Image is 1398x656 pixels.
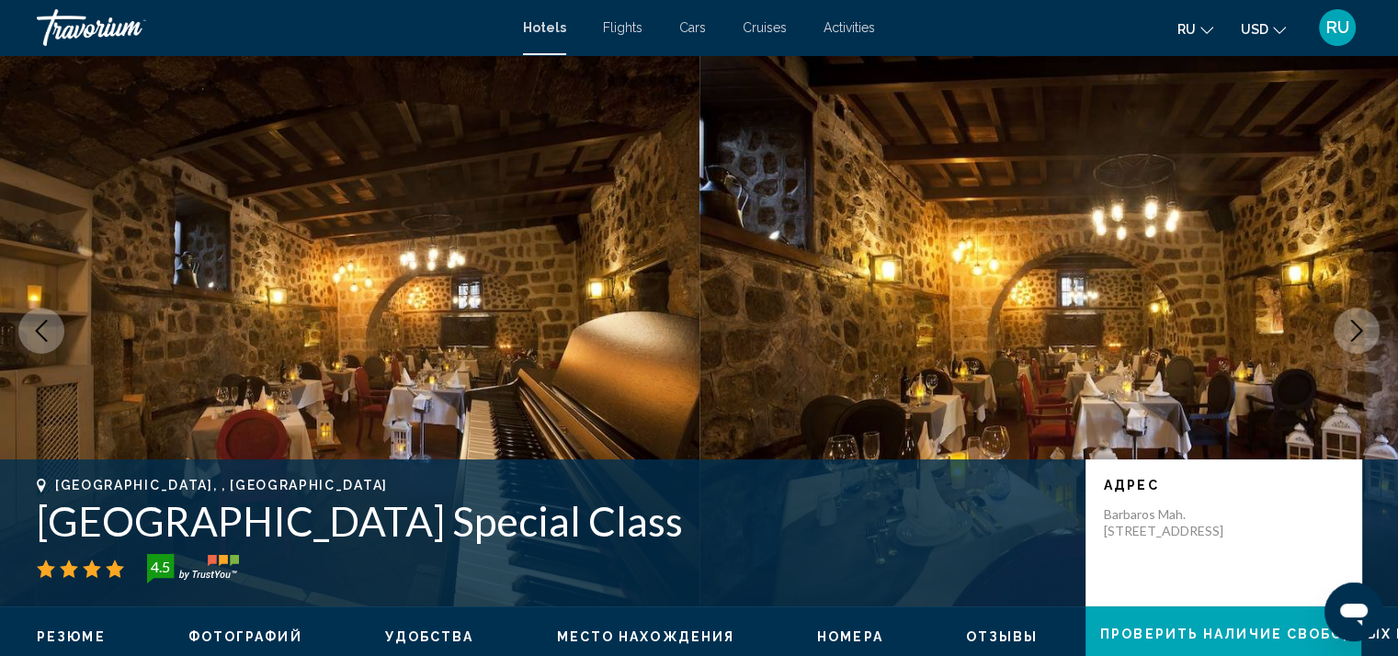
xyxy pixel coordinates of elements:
div: 4.5 [142,556,178,578]
span: Номера [817,629,883,644]
a: Cars [679,20,706,35]
span: ru [1177,22,1196,37]
button: Фотографий [188,628,302,645]
p: Barbaros Mah. [STREET_ADDRESS] [1104,506,1251,539]
button: Change currency [1241,16,1286,42]
button: Номера [817,628,883,645]
button: Previous image [18,308,64,354]
h1: [GEOGRAPHIC_DATA] Special Class [37,497,1067,545]
button: Удобства [385,628,474,645]
p: адрес [1104,478,1343,492]
a: Hotels [523,20,566,35]
button: Место нахождения [556,628,734,645]
button: Change language [1177,16,1213,42]
img: trustyou-badge-hor.svg [147,554,239,583]
a: Travorium [37,9,505,46]
iframe: Кнопка запуска окна обмена сообщениями [1324,582,1383,641]
a: Activities [824,20,875,35]
span: RU [1326,18,1349,37]
button: Отзывы [966,628,1039,645]
button: Next image [1334,308,1380,354]
button: User Menu [1313,8,1361,47]
span: Фотографий [188,629,302,644]
span: [GEOGRAPHIC_DATA], , [GEOGRAPHIC_DATA] [55,478,388,492]
a: Cruises [743,20,787,35]
span: Отзывы [966,629,1039,644]
span: Резюме [37,629,106,644]
a: Flights [603,20,642,35]
span: Место нахождения [556,629,734,644]
span: Удобства [385,629,474,644]
span: USD [1241,22,1268,37]
button: Резюме [37,628,106,645]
